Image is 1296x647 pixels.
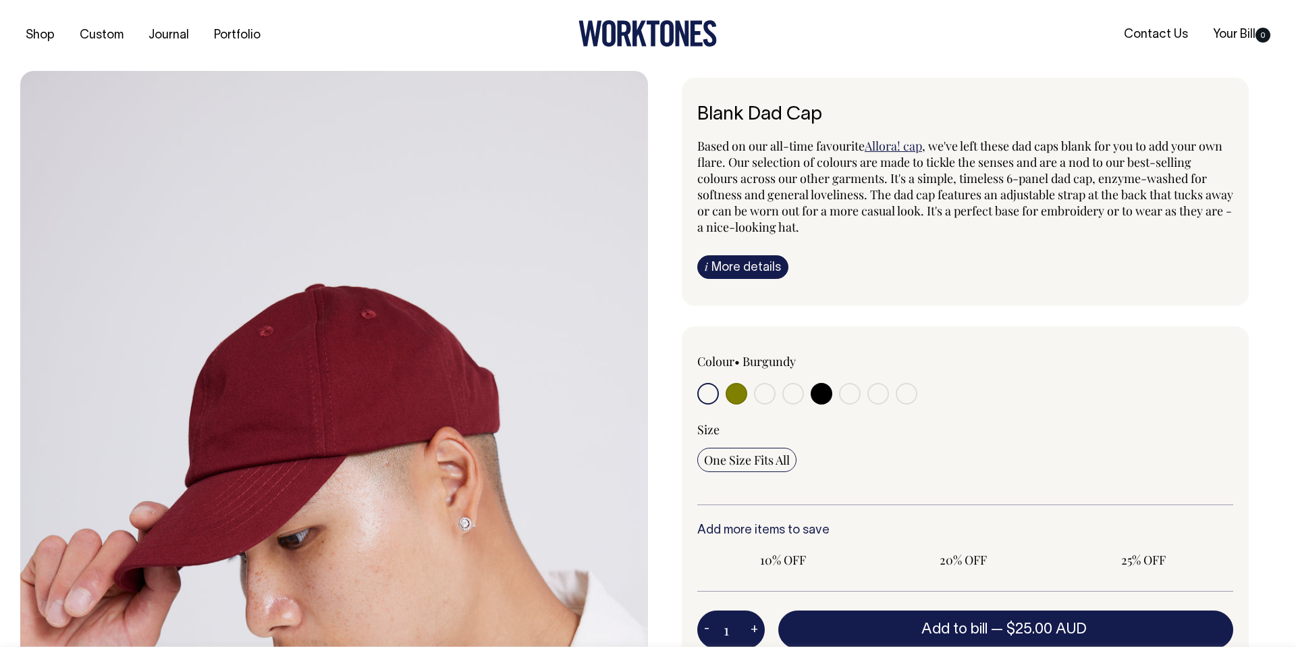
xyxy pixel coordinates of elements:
[20,24,60,47] a: Shop
[697,138,865,154] span: Based on our all-time favourite
[697,548,869,572] input: 10% OFF
[704,452,790,468] span: One Size Fits All
[74,24,129,47] a: Custom
[878,548,1050,572] input: 20% OFF
[697,138,1233,235] span: , we've left these dad caps blank for you to add your own flare. Our selection of colours are mad...
[209,24,266,47] a: Portfolio
[744,617,765,644] button: +
[697,421,1233,438] div: Size
[1064,552,1222,568] span: 25% OFF
[697,448,796,472] input: One Size Fits All
[705,259,708,274] span: i
[1255,28,1270,43] span: 0
[704,552,863,568] span: 10% OFF
[1208,24,1276,46] a: Your Bill0
[697,353,912,369] div: Colour
[734,353,740,369] span: •
[921,623,988,636] span: Add to bill
[697,255,788,279] a: iMore details
[742,353,796,369] label: Burgundy
[1006,623,1087,636] span: $25.00 AUD
[697,524,1233,538] h6: Add more items to save
[865,138,922,154] a: Allora! cap
[697,105,1233,126] h6: Blank Dad Cap
[1057,548,1229,572] input: 25% OFF
[991,623,1090,636] span: —
[143,24,194,47] a: Journal
[697,617,716,644] button: -
[884,552,1043,568] span: 20% OFF
[1118,24,1193,46] a: Contact Us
